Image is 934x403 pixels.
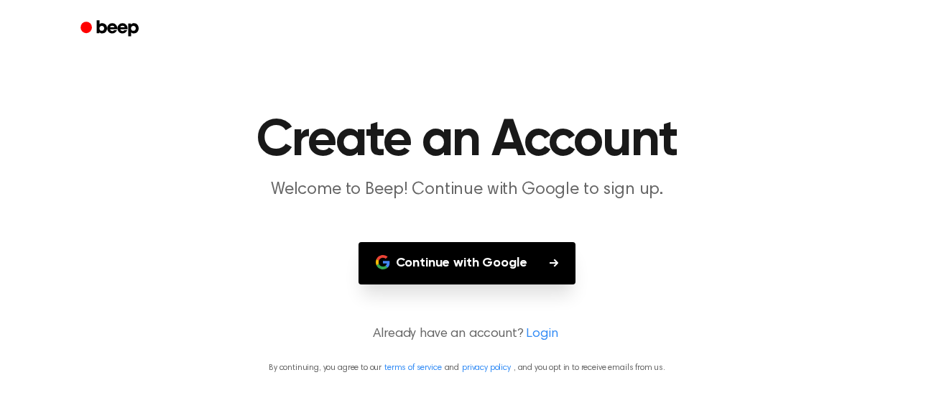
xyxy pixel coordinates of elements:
[526,325,558,344] a: Login
[70,15,152,43] a: Beep
[384,363,441,372] a: terms of service
[99,115,835,167] h1: Create an Account
[17,361,917,374] p: By continuing, you agree to our and , and you opt in to receive emails from us.
[17,325,917,344] p: Already have an account?
[359,242,576,284] button: Continue with Google
[462,363,511,372] a: privacy policy
[191,178,743,202] p: Welcome to Beep! Continue with Google to sign up.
